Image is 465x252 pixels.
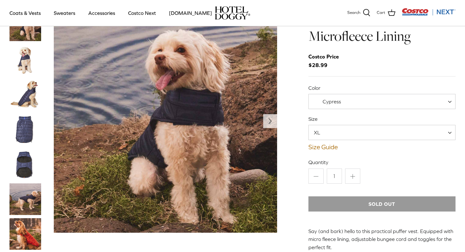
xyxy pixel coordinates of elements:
[308,227,456,252] p: Say (and bark) hello to this practical puffer vest. Equipped with micro fleece lining, adjustable...
[9,114,41,145] a: Thumbnail Link
[9,79,41,111] a: Thumbnail Link
[215,6,250,20] img: hoteldoggycom
[308,84,456,91] label: Color
[309,98,354,105] span: Cypress
[309,129,333,136] span: XL
[215,6,250,20] a: hoteldoggy.com hoteldoggycom
[9,149,41,180] a: Thumbnail Link
[308,125,456,140] span: XL
[9,183,41,215] a: Thumbnail Link
[263,114,277,128] button: Next
[9,44,41,76] a: Thumbnail Link
[48,2,81,24] a: Sweaters
[308,143,456,151] a: Size Guide
[308,115,456,122] label: Size
[308,196,456,212] button: Sold out
[402,8,456,16] img: Costco Next
[163,2,218,24] a: [DOMAIN_NAME]
[9,218,41,250] a: Thumbnail Link
[308,52,339,61] div: Costco Price
[377,9,385,16] span: Cart
[54,9,277,233] a: Show Gallery
[308,9,456,45] h1: Puffer Vest with Microfleece Lining
[122,2,162,24] a: Costco Next
[323,99,341,104] span: Cypress
[347,9,370,17] a: Search
[377,9,395,17] a: Cart
[308,52,345,70] span: $28.99
[4,2,46,24] a: Coats & Vests
[308,94,456,109] span: Cypress
[402,12,456,17] a: Visit Costco Next
[83,2,121,24] a: Accessories
[347,9,360,16] span: Search
[308,159,456,166] label: Quantity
